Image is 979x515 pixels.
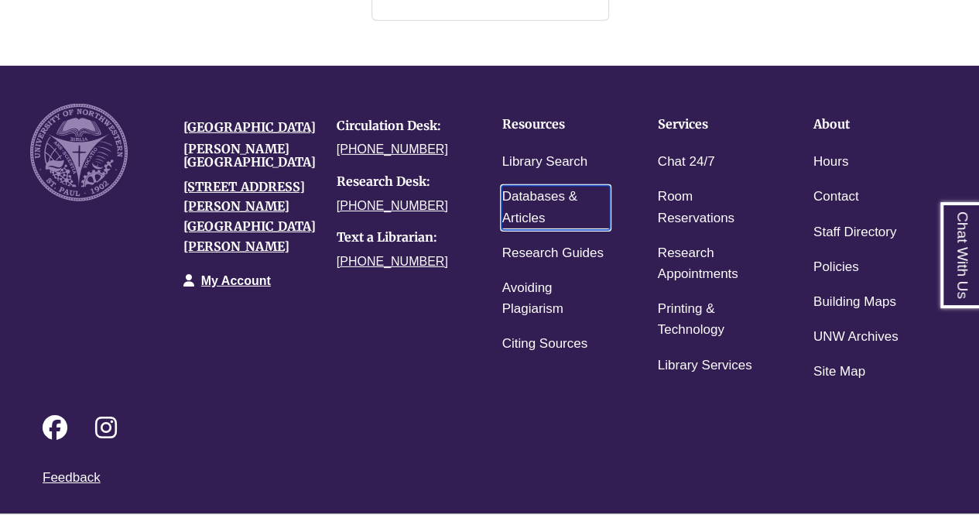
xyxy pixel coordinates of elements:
[813,186,859,208] a: Contact
[43,470,101,485] a: Feedback
[183,119,316,135] a: [GEOGRAPHIC_DATA]
[813,326,899,348] a: UNW Archives
[501,277,609,321] a: Avoiding Plagiarism
[813,118,921,132] h4: About
[813,221,896,244] a: Staff Directory
[43,415,67,440] i: Follow on Facebook
[183,142,313,170] h4: [PERSON_NAME][GEOGRAPHIC_DATA]
[337,119,467,133] h4: Circulation Desk:
[30,104,128,201] img: UNW seal
[658,151,715,173] a: Chat 24/7
[813,256,859,279] a: Policies
[201,274,271,287] a: My Account
[501,186,609,229] a: Databases & Articles
[501,151,587,173] a: Library Search
[658,186,765,229] a: Room Reservations
[337,175,467,189] h4: Research Desk:
[95,415,117,440] i: Follow on Instagram
[501,242,603,265] a: Research Guides
[501,118,609,132] h4: Resources
[658,118,765,132] h4: Services
[337,255,448,268] a: [PHONE_NUMBER]
[658,298,765,342] a: Printing & Technology
[658,355,752,377] a: Library Services
[813,151,848,173] a: Hours
[183,179,316,254] a: [STREET_ADDRESS][PERSON_NAME][GEOGRAPHIC_DATA][PERSON_NAME]
[813,291,896,314] a: Building Maps
[337,231,467,245] h4: Text a Librarian:
[813,361,865,383] a: Site Map
[501,333,587,355] a: Citing Sources
[337,142,448,156] a: [PHONE_NUMBER]
[337,199,448,212] a: [PHONE_NUMBER]
[658,242,765,286] a: Research Appointments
